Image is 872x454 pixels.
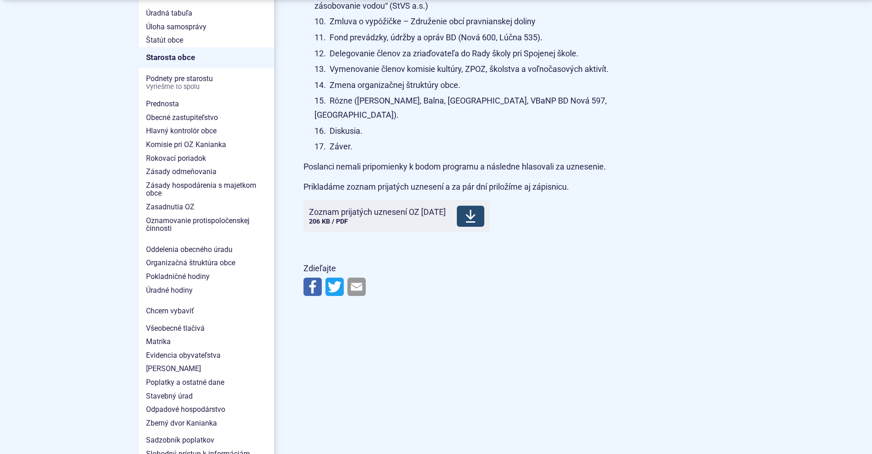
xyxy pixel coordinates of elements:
span: Evidencia obyvateľstva [146,349,267,362]
span: Zasadnutia OZ [146,200,267,214]
span: Zberný dvor Kanianka [146,416,267,430]
a: Zásady odmeňovania [139,165,274,179]
p: Zdieľajte [303,262,628,276]
a: Prednosta [139,97,274,111]
li: Zmluva o vypôžičke – Združenie obcí pravnianskej doliny [314,15,628,29]
a: Oznamovanie protispoločenskej činnosti [139,214,274,235]
img: Zdieľať na Twitteri [325,278,344,296]
span: Prednosta [146,97,267,111]
span: Úradná tabuľa [146,6,267,20]
a: Zoznam prijatých uznesení OZ [DATE]206 KB / PDF [303,200,490,232]
a: Úloha samosprávy [139,20,274,34]
a: Komisie pri OZ Kanianka [139,138,274,152]
a: Zasadnutia OZ [139,200,274,214]
a: Stavebný úrad [139,389,274,403]
a: Podnety pre starostuVyriešme to spolu [139,72,274,93]
a: Zásady hospodárenia s majetkom obce [139,179,274,200]
a: Evidencia obyvateľstva [139,349,274,362]
span: Všeobecné tlačivá [146,322,267,335]
span: 206 KB / PDF [309,218,348,225]
a: Matrika [139,335,274,349]
p: Poslanci nemali pripomienky k bodom programu a následne hlasovali za uznesenie. [303,160,628,174]
span: Obecné zastupiteľstvo [146,111,267,125]
span: Úradné hodiny [146,284,267,297]
span: Stavebný úrad [146,389,267,403]
a: Starosta obce [139,47,274,68]
a: Chcem vybaviť [139,304,274,318]
a: [PERSON_NAME] [139,362,274,376]
li: Rôzne ([PERSON_NAME], Balna, [GEOGRAPHIC_DATA], VBaNP BD Nová 597, [GEOGRAPHIC_DATA]). [314,94,628,122]
li: Záver. [314,140,628,154]
span: Organizačná štruktúra obce [146,256,267,270]
p: Prikladáme zoznam prijatých uznesení a za pár dní priložíme aj zápisnicu. [303,180,628,194]
span: Zásady odmeňovania [146,165,267,179]
li: Delegovanie členov za zriaďovateľa do Rady školy pri Spojenej škole. [314,47,628,61]
span: Komisie pri OZ Kanianka [146,138,267,152]
span: Zásady hospodárenia s majetkom obce [146,179,267,200]
li: Fond prevádzky, údržby a opráv BD (Nová 600, Lúčna 535). [314,31,628,45]
span: Starosta obce [146,50,267,65]
a: Organizačná štruktúra obce [139,256,274,270]
span: Poplatky a ostatné dane [146,376,267,389]
a: Odpadové hospodárstvo [139,403,274,416]
a: Pokladničné hodiny [139,270,274,284]
span: Štatút obce [146,33,267,47]
span: Odpadové hospodárstvo [146,403,267,416]
a: Oddelenia obecného úradu [139,243,274,257]
a: Rokovací poriadok [139,152,274,165]
a: Štatút obce [139,33,274,47]
span: Rokovací poriadok [146,152,267,165]
a: Poplatky a ostatné dane [139,376,274,389]
span: Zoznam prijatých uznesení OZ [DATE] [309,208,446,217]
a: Hlavný kontrolór obce [139,124,274,138]
a: Všeobecné tlačivá [139,322,274,335]
span: Úloha samosprávy [146,20,267,34]
span: Oddelenia obecného úradu [146,243,267,257]
span: [PERSON_NAME] [146,362,267,376]
a: Sadzobník poplatkov [139,433,274,447]
span: Chcem vybaviť [146,304,267,318]
span: Hlavný kontrolór obce [146,124,267,138]
span: Vyriešme to spolu [146,83,267,91]
a: Obecné zastupiteľstvo [139,111,274,125]
a: Úradná tabuľa [139,6,274,20]
span: Podnety pre starostu [146,72,267,93]
a: Úradné hodiny [139,284,274,297]
img: Zdieľať na Facebooku [303,278,322,296]
li: Zmena organizačnej štruktúry obce. [314,78,628,93]
span: Matrika [146,335,267,349]
span: Pokladničné hodiny [146,270,267,284]
span: Sadzobník poplatkov [146,433,267,447]
li: Diskusia. [314,124,628,138]
img: Zdieľať e-mailom [347,278,366,296]
li: Vymenovanie členov komisie kultúry, ZPOZ, školstva a voľnočasových aktivít. [314,62,628,77]
span: Oznamovanie protispoločenskej činnosti [146,214,267,235]
a: Zberný dvor Kanianka [139,416,274,430]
